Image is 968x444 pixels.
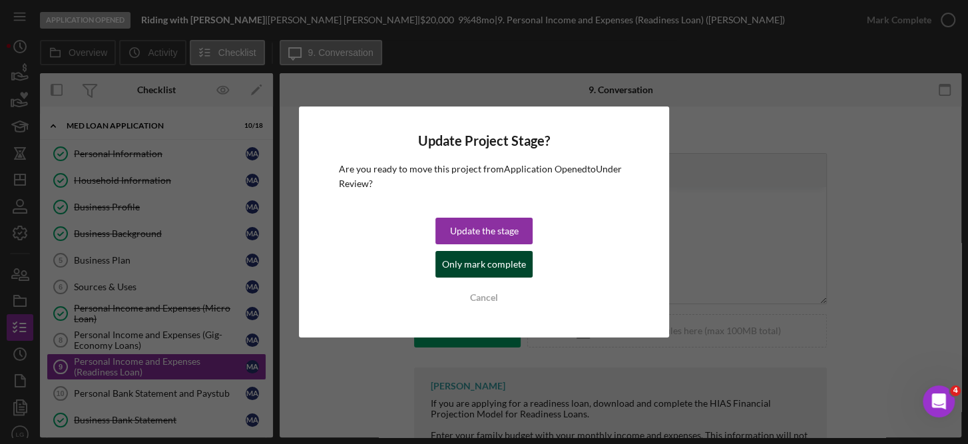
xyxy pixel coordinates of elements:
button: Only mark complete [435,251,533,278]
div: Only mark complete [442,251,526,278]
span: 4 [950,385,961,396]
div: Update the stage [450,218,519,244]
p: Are you ready to move this project from Application Opened to Under Review ? [339,162,629,192]
button: Update the stage [435,218,533,244]
iframe: Intercom live chat [923,385,955,417]
button: Cancel [435,284,533,311]
h4: Update Project Stage? [339,133,629,148]
div: Cancel [470,284,498,311]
